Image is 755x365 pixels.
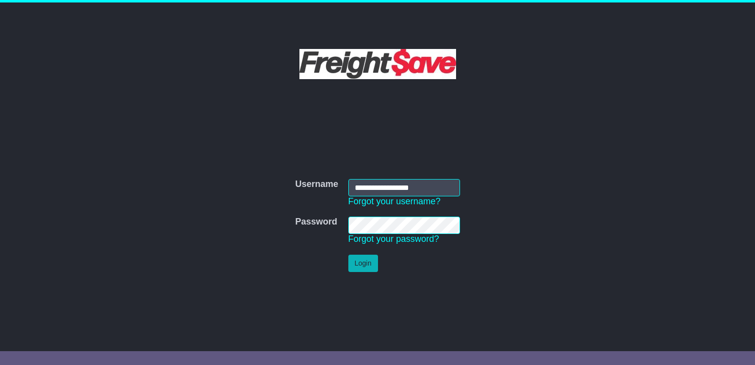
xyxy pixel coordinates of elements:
[348,196,441,206] a: Forgot your username?
[348,255,378,272] button: Login
[295,179,338,190] label: Username
[299,49,456,79] img: Freight Save
[295,217,337,228] label: Password
[348,234,439,244] a: Forgot your password?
